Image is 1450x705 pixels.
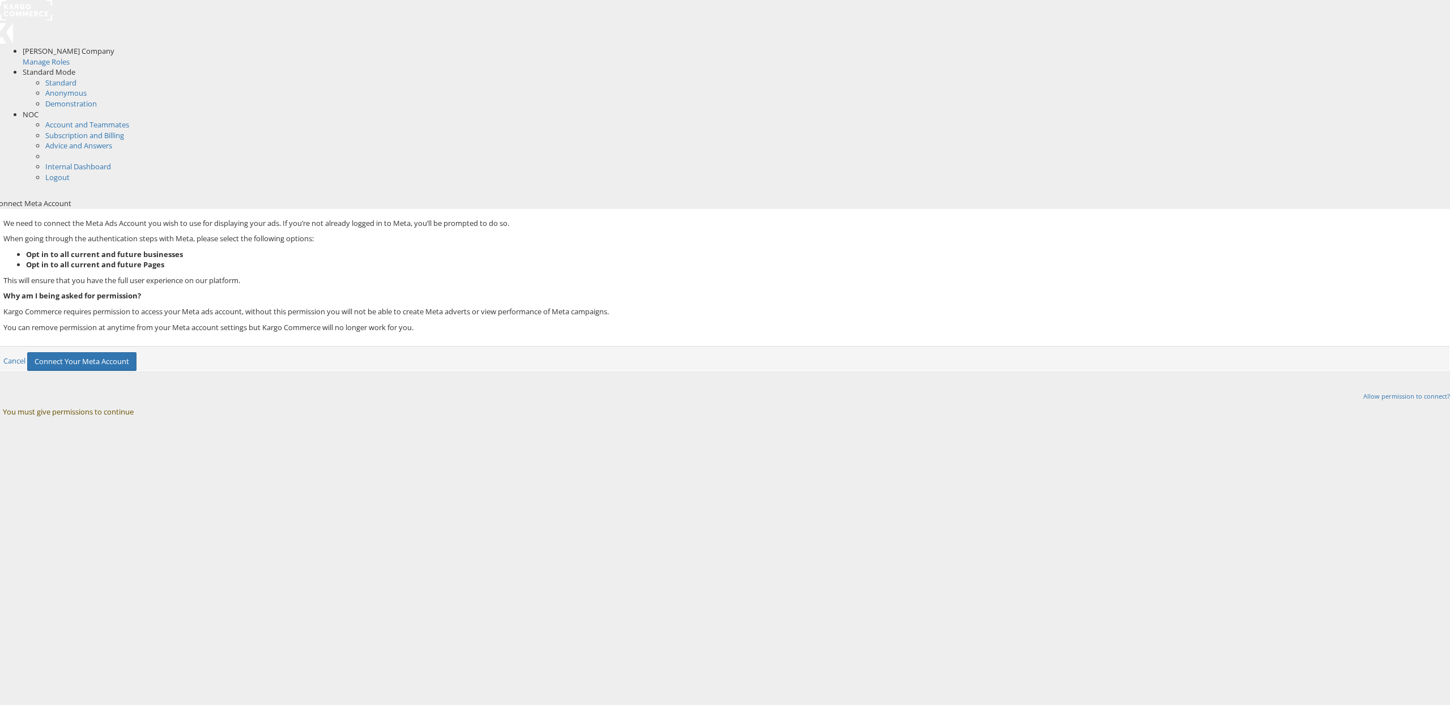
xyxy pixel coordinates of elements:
a: Cancel [3,356,25,366]
p: When going through the authentication steps with Meta, please select the following options: [3,233,1441,244]
a: Advice and Answers [45,140,112,151]
a: Manage Roles [23,57,70,67]
a: Internal Dashboard [45,161,111,172]
a: Subscription and Billing [45,130,124,140]
a: Logout [45,172,70,182]
a: Allow permission to connect? [1363,392,1450,400]
strong: Why am I being asked for permission? [3,290,141,301]
p: Kargo Commerce requires permission to access your Meta ads account, without this permission you w... [3,306,1441,317]
p: You can remove permission at anytime from your Meta account settings but Kargo Commerce will no l... [3,322,1441,333]
span: [PERSON_NAME] Company [23,46,114,56]
a: Demonstration [45,99,97,109]
a: Standard [45,78,76,88]
p: This will ensure that you have the full user experience on our platform. [3,275,1441,286]
p: We need to connect the Meta Ads Account you wish to use for displaying your ads. If you’re not al... [3,218,1441,229]
a: Anonymous [45,88,87,98]
a: Account and Teammates [45,119,129,130]
span: NOC [23,109,39,119]
strong: Opt in to all current and future businesses [26,249,183,259]
strong: Opt in to all current and future Pages [26,259,164,270]
button: Connect Your Meta Account [27,352,137,371]
span: Standard Mode [23,67,75,77]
